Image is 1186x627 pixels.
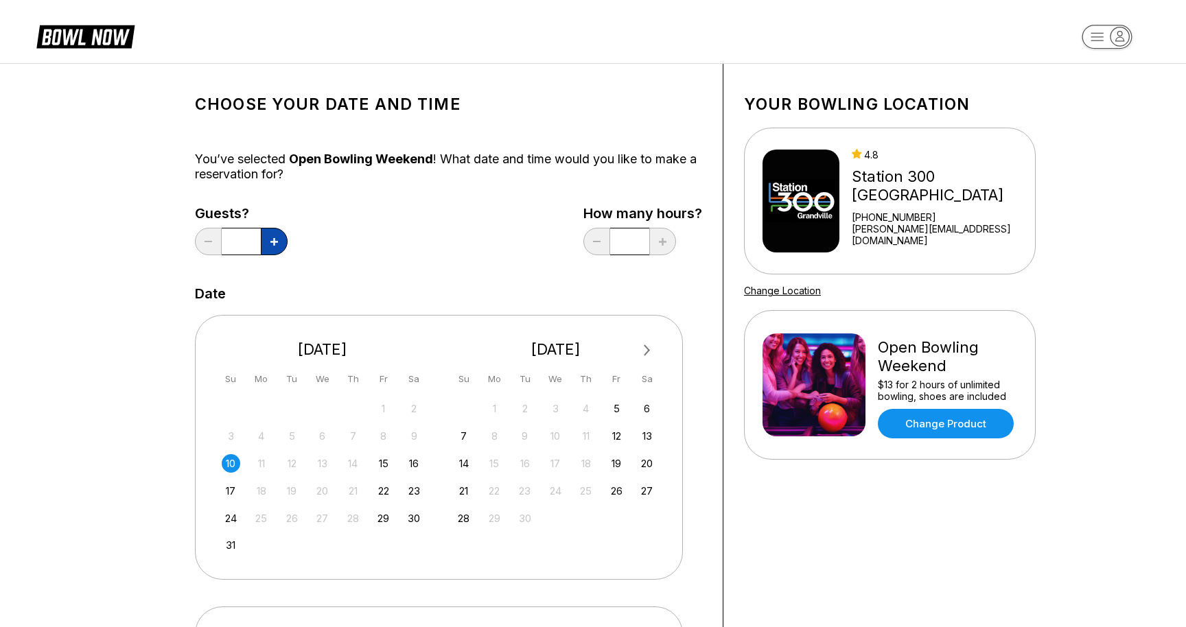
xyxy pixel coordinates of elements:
[744,95,1036,114] h1: Your bowling location
[405,370,423,388] div: Sa
[607,454,626,473] div: Choose Friday, September 19th, 2025
[515,370,534,388] div: Tu
[485,482,504,500] div: Not available Monday, September 22nd, 2025
[374,482,393,500] div: Choose Friday, August 22nd, 2025
[344,370,362,388] div: Th
[852,223,1030,246] a: [PERSON_NAME][EMAIL_ADDRESS][DOMAIN_NAME]
[289,152,433,166] span: Open Bowling Weekend
[454,509,473,528] div: Choose Sunday, September 28th, 2025
[454,454,473,473] div: Choose Sunday, September 14th, 2025
[313,427,332,445] div: Not available Wednesday, August 6th, 2025
[577,370,595,388] div: Th
[485,370,504,388] div: Mo
[344,482,362,500] div: Not available Thursday, August 21st, 2025
[577,482,595,500] div: Not available Thursday, September 25th, 2025
[852,149,1030,161] div: 4.8
[283,509,301,528] div: Not available Tuesday, August 26th, 2025
[485,427,504,445] div: Not available Monday, September 8th, 2025
[454,370,473,388] div: Su
[878,379,1017,402] div: $13 for 2 hours of unlimited bowling, shoes are included
[222,427,240,445] div: Not available Sunday, August 3rd, 2025
[763,150,839,252] img: Station 300 Grandville
[216,340,429,359] div: [DATE]
[222,482,240,500] div: Choose Sunday, August 17th, 2025
[607,399,626,418] div: Choose Friday, September 5th, 2025
[195,286,226,301] label: Date
[344,509,362,528] div: Not available Thursday, August 28th, 2025
[607,427,626,445] div: Choose Friday, September 12th, 2025
[546,370,565,388] div: We
[577,399,595,418] div: Not available Thursday, September 4th, 2025
[607,370,626,388] div: Fr
[313,370,332,388] div: We
[515,427,534,445] div: Not available Tuesday, September 9th, 2025
[878,409,1014,438] a: Change Product
[374,370,393,388] div: Fr
[515,454,534,473] div: Not available Tuesday, September 16th, 2025
[283,427,301,445] div: Not available Tuesday, August 5th, 2025
[485,399,504,418] div: Not available Monday, September 1st, 2025
[453,398,659,528] div: month 2025-09
[636,340,658,362] button: Next Month
[195,206,288,221] label: Guests?
[546,427,565,445] div: Not available Wednesday, September 10th, 2025
[313,509,332,528] div: Not available Wednesday, August 27th, 2025
[313,482,332,500] div: Not available Wednesday, August 20th, 2025
[195,152,702,182] div: You’ve selected ! What date and time would you like to make a reservation for?
[485,454,504,473] div: Not available Monday, September 15th, 2025
[222,370,240,388] div: Su
[878,338,1017,375] div: Open Bowling Weekend
[485,509,504,528] div: Not available Monday, September 29th, 2025
[405,509,423,528] div: Choose Saturday, August 30th, 2025
[454,427,473,445] div: Choose Sunday, September 7th, 2025
[222,509,240,528] div: Choose Sunday, August 24th, 2025
[344,427,362,445] div: Not available Thursday, August 7th, 2025
[515,482,534,500] div: Not available Tuesday, September 23rd, 2025
[852,211,1030,223] div: [PHONE_NUMBER]
[222,536,240,554] div: Choose Sunday, August 31st, 2025
[638,370,656,388] div: Sa
[252,370,270,388] div: Mo
[607,482,626,500] div: Choose Friday, September 26th, 2025
[450,340,662,359] div: [DATE]
[344,454,362,473] div: Not available Thursday, August 14th, 2025
[763,333,865,436] img: Open Bowling Weekend
[405,482,423,500] div: Choose Saturday, August 23rd, 2025
[283,454,301,473] div: Not available Tuesday, August 12th, 2025
[374,454,393,473] div: Choose Friday, August 15th, 2025
[577,454,595,473] div: Not available Thursday, September 18th, 2025
[454,482,473,500] div: Choose Sunday, September 21st, 2025
[252,454,270,473] div: Not available Monday, August 11th, 2025
[252,427,270,445] div: Not available Monday, August 4th, 2025
[546,454,565,473] div: Not available Wednesday, September 17th, 2025
[515,509,534,528] div: Not available Tuesday, September 30th, 2025
[405,427,423,445] div: Not available Saturday, August 9th, 2025
[638,482,656,500] div: Choose Saturday, September 27th, 2025
[222,454,240,473] div: Choose Sunday, August 10th, 2025
[546,482,565,500] div: Not available Wednesday, September 24th, 2025
[546,399,565,418] div: Not available Wednesday, September 3rd, 2025
[744,285,821,296] a: Change Location
[374,399,393,418] div: Not available Friday, August 1st, 2025
[583,206,702,221] label: How many hours?
[638,454,656,473] div: Choose Saturday, September 20th, 2025
[283,482,301,500] div: Not available Tuesday, August 19th, 2025
[515,399,534,418] div: Not available Tuesday, September 2nd, 2025
[220,398,426,555] div: month 2025-08
[577,427,595,445] div: Not available Thursday, September 11th, 2025
[638,399,656,418] div: Choose Saturday, September 6th, 2025
[374,427,393,445] div: Not available Friday, August 8th, 2025
[283,370,301,388] div: Tu
[852,167,1030,204] div: Station 300 [GEOGRAPHIC_DATA]
[405,454,423,473] div: Choose Saturday, August 16th, 2025
[405,399,423,418] div: Not available Saturday, August 2nd, 2025
[252,509,270,528] div: Not available Monday, August 25th, 2025
[252,482,270,500] div: Not available Monday, August 18th, 2025
[374,509,393,528] div: Choose Friday, August 29th, 2025
[313,454,332,473] div: Not available Wednesday, August 13th, 2025
[638,427,656,445] div: Choose Saturday, September 13th, 2025
[195,95,702,114] h1: Choose your Date and time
